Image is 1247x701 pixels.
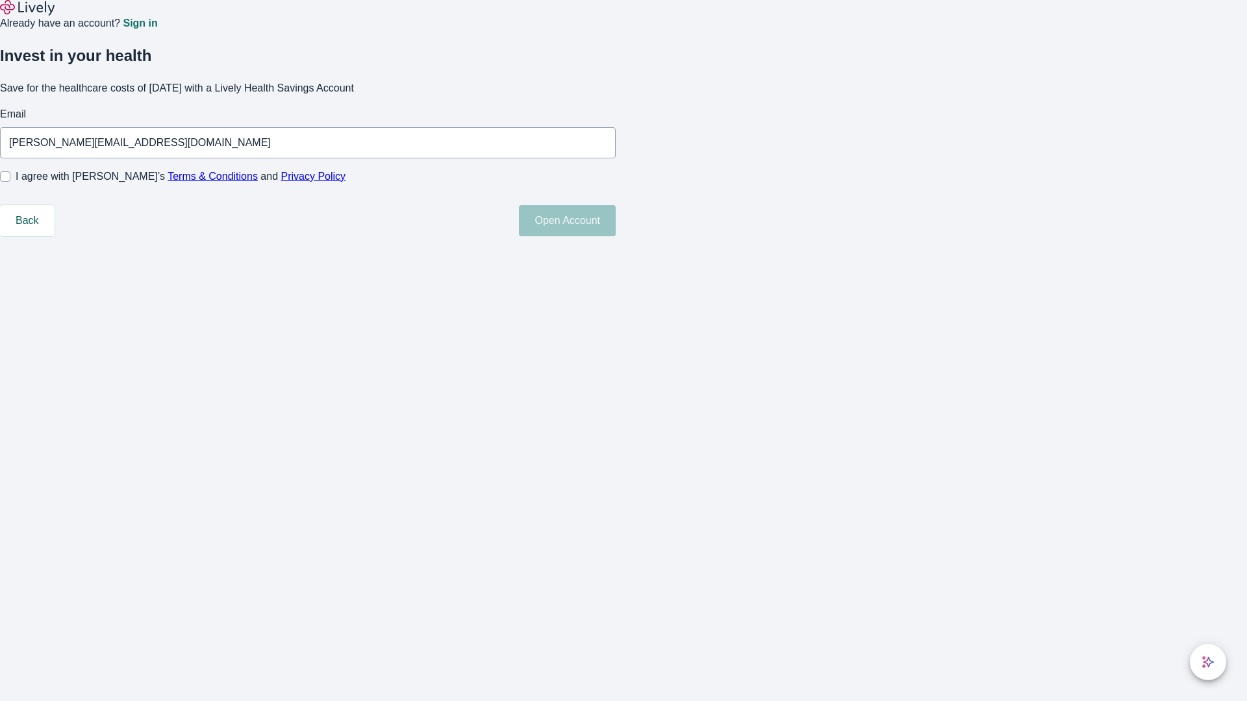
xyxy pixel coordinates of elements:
[168,171,258,182] a: Terms & Conditions
[1202,656,1215,669] svg: Lively AI Assistant
[16,169,346,184] span: I agree with [PERSON_NAME]’s and
[123,18,157,29] a: Sign in
[1190,644,1226,680] button: chat
[281,171,346,182] a: Privacy Policy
